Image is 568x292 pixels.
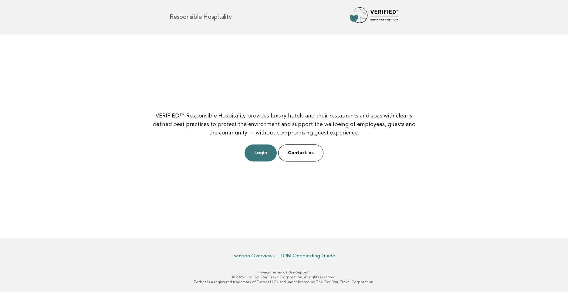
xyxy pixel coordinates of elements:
[149,112,419,137] p: VERIFIED™ Responsible Hospitality provides luxury hotels and their restaurants and spas with clea...
[233,253,275,259] a: Section Overviews
[350,7,398,27] img: Forbes Travel Guide
[170,14,232,20] h1: Responsible Hospitality
[245,144,277,161] a: Login
[271,270,295,274] a: Terms of Use
[98,280,470,284] p: Forbes is a registered trademark of Forbes LLC used under license by The Five Star Travel Corpora...
[98,275,470,280] p: © 2025 The Five Star Travel Corporation. All rights reserved.
[281,253,335,259] a: DRM Onboarding Guide
[258,270,270,274] a: Privacy
[278,144,323,161] a: Contact us
[296,270,311,274] a: Support
[98,270,470,275] p: · ·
